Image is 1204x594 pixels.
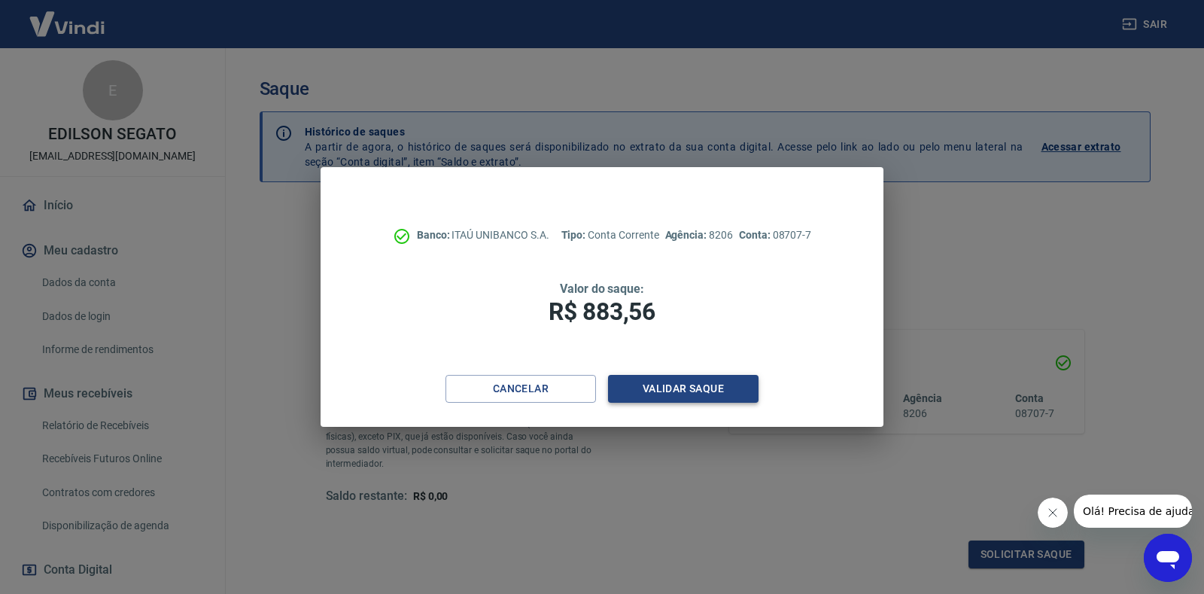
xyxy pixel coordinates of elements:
p: 8206 [665,227,733,243]
iframe: Fechar mensagem [1038,498,1068,528]
span: Valor do saque: [560,282,644,296]
span: Conta: [739,229,773,241]
p: Conta Corrente [561,227,659,243]
p: ITAÚ UNIBANCO S.A. [417,227,549,243]
iframe: Botão para abrir a janela de mensagens [1144,534,1192,582]
button: Validar saque [608,375,759,403]
iframe: Mensagem da empresa [1074,495,1192,528]
span: Tipo: [561,229,588,241]
span: Olá! Precisa de ajuda? [9,11,126,23]
span: Banco: [417,229,452,241]
span: R$ 883,56 [549,297,655,326]
span: Agência: [665,229,710,241]
button: Cancelar [445,375,596,403]
p: 08707-7 [739,227,811,243]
